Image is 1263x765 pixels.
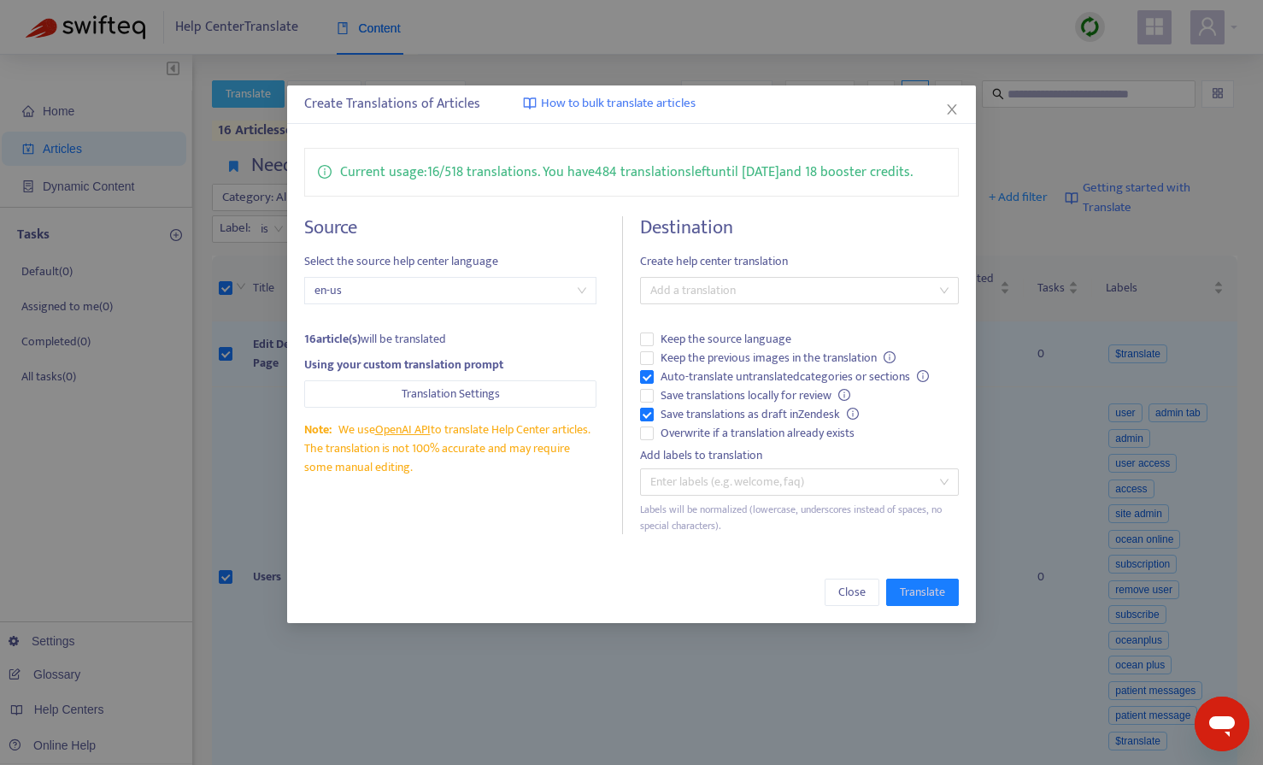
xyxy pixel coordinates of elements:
div: Using your custom translation prompt [304,356,596,374]
iframe: Button to launch messaging window [1195,697,1249,751]
img: image-link [523,97,537,110]
div: will be translated [304,330,596,349]
span: How to bulk translate articles [541,94,696,114]
button: Translation Settings [304,380,596,408]
span: Save translations as draft in Zendesk [654,405,866,424]
button: Translate [886,579,959,606]
span: Auto-translate untranslated categories or sections [654,368,936,386]
span: Save translations locally for review [654,386,857,405]
p: Current usage: 16 / 518 translations . You have 484 translations left until [DATE] and 18 booster... [340,162,913,183]
span: Keep the source language [654,330,798,349]
div: We use to translate Help Center articles. The translation is not 100% accurate and may require so... [304,421,596,477]
button: Close [943,100,961,119]
span: info-circle [847,408,859,420]
h4: Source [304,216,596,239]
div: Labels will be normalized (lowercase, underscores instead of spaces, no special characters). [640,502,958,534]
span: Keep the previous images in the translation [654,349,902,368]
span: info-circle [838,389,850,401]
span: Note: [304,420,332,439]
h4: Destination [640,216,958,239]
span: en-us [314,278,586,303]
span: Overwrite if a translation already exists [654,424,861,443]
span: info-circle [318,162,332,179]
span: close [945,103,959,116]
strong: 16 article(s) [304,329,361,349]
span: Translation Settings [402,385,500,403]
button: Close [825,579,879,606]
span: Close [838,583,866,602]
span: info-circle [917,370,929,382]
span: info-circle [884,351,896,363]
span: Create help center translation [640,252,958,271]
a: How to bulk translate articles [523,94,696,114]
span: Select the source help center language [304,252,596,271]
div: Add labels to translation [640,446,958,465]
a: OpenAI API [375,420,431,439]
div: Create Translations of Articles [304,94,959,115]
